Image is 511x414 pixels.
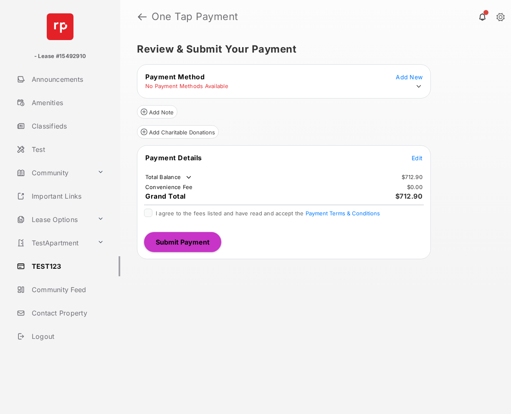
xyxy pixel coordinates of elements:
[13,139,120,159] a: Test
[13,233,94,253] a: TestApartment
[152,12,238,22] strong: One Tap Payment
[47,13,73,40] img: svg+xml;base64,PHN2ZyB4bWxucz0iaHR0cDovL3d3dy53My5vcmcvMjAwMC9zdmciIHdpZHRoPSI2NCIgaGVpZ2h0PSI2NC...
[13,326,120,346] a: Logout
[13,116,120,136] a: Classifieds
[401,173,423,181] td: $712.90
[145,82,229,90] td: No Payment Methods Available
[145,192,186,200] span: Grand Total
[396,73,422,81] button: Add New
[145,154,202,162] span: Payment Details
[13,280,120,300] a: Community Feed
[145,73,205,81] span: Payment Method
[156,210,380,217] span: I agree to the fees listed and have read and accept the
[34,52,86,61] p: - Lease #15492910
[306,210,380,217] button: I agree to the fees listed and have read and accept the
[13,256,120,276] a: TEST123
[137,44,488,54] h5: Review & Submit Your Payment
[13,93,120,113] a: Amenities
[13,303,120,323] a: Contact Property
[395,192,423,200] span: $712.90
[412,154,422,162] button: Edit
[137,125,219,139] button: Add Charitable Donations
[412,154,422,162] span: Edit
[145,183,193,191] td: Convenience Fee
[407,183,423,191] td: $0.00
[13,186,107,206] a: Important Links
[145,173,193,182] td: Total Balance
[137,105,177,119] button: Add Note
[13,69,120,89] a: Announcements
[144,232,221,252] button: Submit Payment
[13,210,94,230] a: Lease Options
[13,163,94,183] a: Community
